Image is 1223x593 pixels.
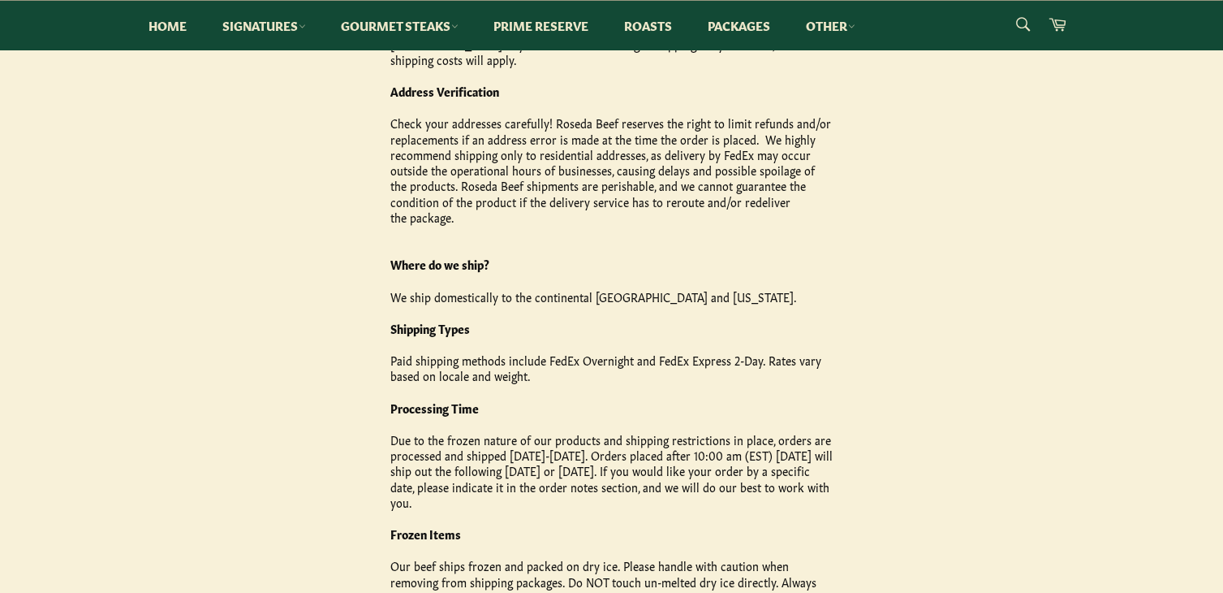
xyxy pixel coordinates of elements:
div: Check your addresses carefully! Roseda Beef reserves the right to limit refunds and/or replacemen... [390,115,833,225]
strong: Where do we ship? [390,256,489,272]
strong: Shipping Types [390,320,470,336]
a: Home [133,1,204,50]
a: Packages [692,1,787,50]
p: Due to the frozen nature of our products and shipping restrictions in place, orders are processed... [390,432,833,510]
a: Roasts [609,1,689,50]
p: Paid shipping methods include FedEx Overnight and FedEx Express 2-Day. Rates vary based on locale... [390,353,833,384]
strong: Address Verification [390,83,499,99]
a: Signatures [207,1,322,50]
strong: Processing Time [390,400,479,416]
a: Prime Reserve [478,1,605,50]
a: Gourmet Steaks [325,1,475,50]
strong: Frozen Items [390,526,461,542]
p: We ship domestically to the continental [GEOGRAPHIC_DATA] and [US_STATE]. [390,289,833,305]
a: Other [790,1,872,50]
